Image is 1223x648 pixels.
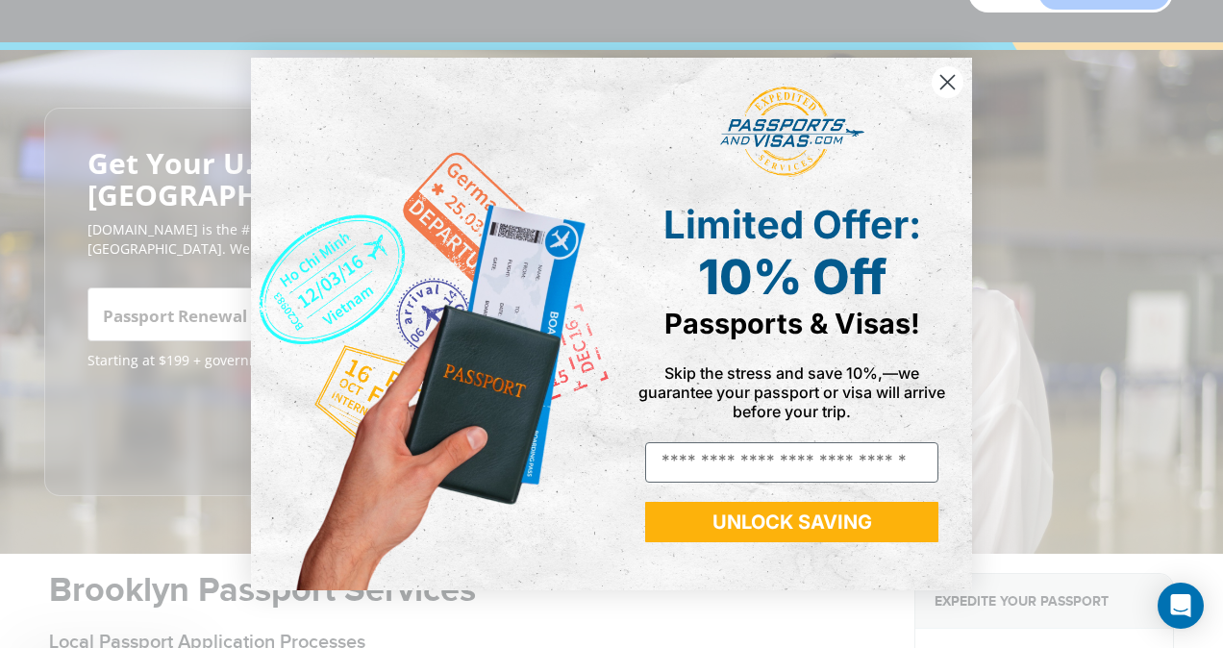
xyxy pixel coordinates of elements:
span: Skip the stress and save 10%,—we guarantee your passport or visa will arrive before your trip. [638,363,945,421]
span: Limited Offer: [663,201,921,248]
span: 10% Off [698,248,886,306]
span: Passports & Visas! [664,307,920,340]
img: de9cda0d-0715-46ca-9a25-073762a91ba7.png [251,58,611,589]
img: passports and visas [720,87,864,177]
button: Close dialog [931,65,964,99]
div: Open Intercom Messenger [1158,583,1204,629]
button: UNLOCK SAVING [645,502,938,542]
